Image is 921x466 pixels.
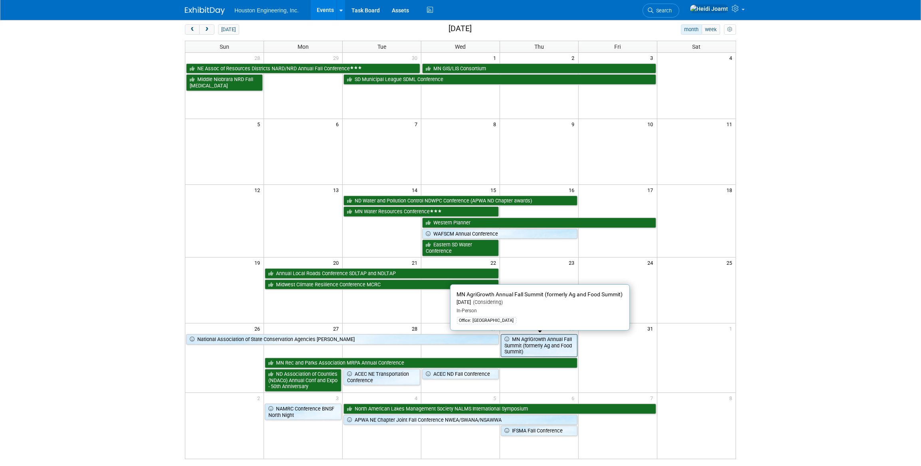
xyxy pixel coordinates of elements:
[422,369,499,379] a: ACEC ND Fall Conference
[218,24,239,35] button: [DATE]
[414,393,421,403] span: 4
[702,24,720,35] button: week
[490,185,500,195] span: 15
[615,44,621,50] span: Fri
[256,393,264,403] span: 2
[343,369,420,385] a: ACEC NE Transportation Conference
[726,185,736,195] span: 18
[492,393,500,403] span: 5
[332,53,342,63] span: 29
[571,393,578,403] span: 6
[568,258,578,268] span: 23
[457,317,516,324] div: Office: [GEOGRAPHIC_DATA]
[332,323,342,333] span: 27
[726,119,736,129] span: 11
[254,323,264,333] span: 26
[265,268,499,279] a: Annual Local Roads Conference SDLTAP and NDLTAP
[298,44,309,50] span: Mon
[727,27,732,32] i: Personalize Calendar
[422,63,656,74] a: MN GIS/LIS Consortium
[457,299,623,306] div: [DATE]
[411,53,421,63] span: 30
[492,119,500,129] span: 8
[186,334,499,345] a: National Association of State Conservation Agencies [PERSON_NAME]
[256,119,264,129] span: 5
[343,415,578,425] a: APWA NE Chapter Joint Fall Conference NWEA/SWANA/NSAWWA
[265,280,499,290] a: Midwest Climate Resilience Conference MCRC
[335,119,342,129] span: 6
[571,53,578,63] span: 2
[647,185,657,195] span: 17
[457,291,623,297] span: MN AgriGrowth Annual Fall Summit (formerly Ag and Food Summit)
[254,258,264,268] span: 19
[185,24,200,35] button: prev
[681,24,702,35] button: month
[422,218,656,228] a: Western Planner
[534,44,544,50] span: Thu
[422,229,578,239] a: WAFSCM Annual Conference
[647,258,657,268] span: 24
[411,185,421,195] span: 14
[455,44,466,50] span: Wed
[186,74,263,91] a: Middle Niobrara NRD Fall [MEDICAL_DATA]
[265,369,341,392] a: ND Association of Counties (NDACo) Annual Conf and Expo - 50th Anniversary
[332,185,342,195] span: 13
[265,404,341,420] a: NAMRC Conference BNSF North Night
[186,63,420,74] a: NE Assoc of Resources Districts NARD/NRD Annual Fall Conference
[343,196,578,206] a: ND Water and Pollution Control NDWPC Conference (APWA ND Chapter awards)
[411,323,421,333] span: 28
[265,358,577,368] a: MN Rec and Parks Association MRPA Annual Conference
[422,240,499,256] a: Eastern SD Water Conference
[653,8,672,14] span: Search
[332,258,342,268] span: 20
[650,53,657,63] span: 3
[728,53,736,63] span: 4
[185,7,225,15] img: ExhibitDay
[692,44,701,50] span: Sat
[449,24,472,33] h2: [DATE]
[471,299,503,305] span: (Considering)
[414,119,421,129] span: 7
[411,258,421,268] span: 21
[490,258,500,268] span: 22
[457,308,477,313] span: In-Person
[650,393,657,403] span: 7
[343,404,656,414] a: North American Lakes Management Society NALMS International Symposium
[343,74,656,85] a: SD Municipal League SDML Conference
[690,4,728,13] img: Heidi Joarnt
[343,206,499,217] a: MN Water Resources Conference
[254,53,264,63] span: 28
[571,119,578,129] span: 9
[726,258,736,268] span: 25
[335,393,342,403] span: 3
[728,323,736,333] span: 1
[220,44,229,50] span: Sun
[728,393,736,403] span: 8
[647,119,657,129] span: 10
[643,4,679,18] a: Search
[501,334,578,357] a: MN AgriGrowth Annual Fall Summit (formerly Ag and Food Summit)
[199,24,214,35] button: next
[254,185,264,195] span: 12
[647,323,657,333] span: 31
[492,53,500,63] span: 1
[501,426,578,436] a: IFSMA Fall Conference
[724,24,736,35] button: myCustomButton
[568,185,578,195] span: 16
[377,44,386,50] span: Tue
[234,7,299,14] span: Houston Engineering, Inc.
